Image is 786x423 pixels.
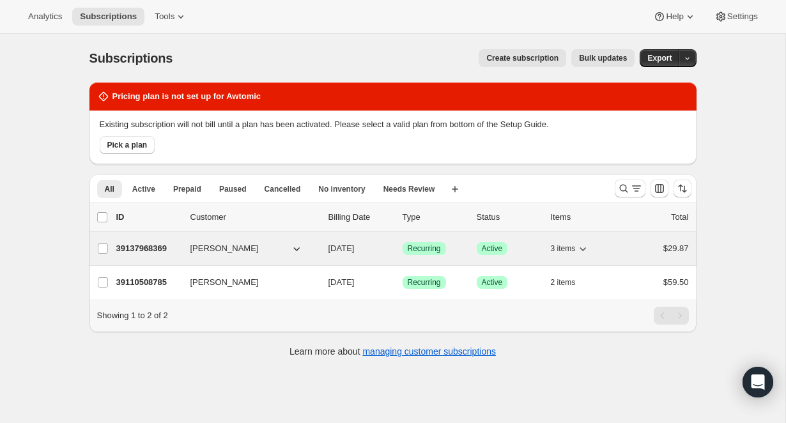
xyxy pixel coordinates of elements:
span: Bulk updates [579,53,627,63]
p: Billing Date [328,211,392,224]
div: Type [403,211,466,224]
button: Analytics [20,8,70,26]
p: Total [671,211,688,224]
p: Learn more about [289,345,496,358]
button: Export [640,49,679,67]
span: Active [482,243,503,254]
nav: Pagination [654,307,689,325]
h2: Pricing plan is not set up for Awtomic [112,90,261,103]
span: Create subscription [486,53,559,63]
p: 39110508785 [116,276,180,289]
div: Items [551,211,615,224]
span: [DATE] [328,243,355,253]
p: Showing 1 to 2 of 2 [97,309,168,322]
span: Needs Review [383,184,435,194]
span: 2 items [551,277,576,288]
span: Tools [155,12,174,22]
button: Customize table column order and visibility [651,180,668,197]
div: Open Intercom Messenger [743,367,773,397]
span: Settings [727,12,758,22]
span: $59.50 [663,277,689,287]
button: Search and filter results [615,180,645,197]
div: 39137968369[PERSON_NAME][DATE]SuccessRecurringSuccessActive3 items$29.87 [116,240,689,258]
span: [PERSON_NAME] [190,276,259,289]
span: All [105,184,114,194]
span: Export [647,53,672,63]
span: Pick a plan [107,140,148,150]
button: Create subscription [479,49,566,67]
div: 39110508785[PERSON_NAME][DATE]SuccessRecurringSuccessActive2 items$59.50 [116,273,689,291]
button: Pick a plan [100,136,155,154]
span: [DATE] [328,277,355,287]
button: Tools [147,8,195,26]
a: managing customer subscriptions [362,346,496,357]
button: [PERSON_NAME] [183,272,311,293]
span: Subscriptions [89,51,173,65]
span: Active [132,184,155,194]
button: Help [645,8,704,26]
button: Create new view [445,180,465,198]
span: 3 items [551,243,576,254]
span: No inventory [318,184,365,194]
span: [PERSON_NAME] [190,242,259,255]
button: 3 items [551,240,590,258]
button: Subscriptions [72,8,144,26]
p: ID [116,211,180,224]
span: Recurring [408,243,441,254]
button: 2 items [551,273,590,291]
div: IDCustomerBilling DateTypeStatusItemsTotal [116,211,689,224]
button: [PERSON_NAME] [183,238,311,259]
span: Active [482,277,503,288]
span: Paused [219,184,247,194]
span: $29.87 [663,243,689,253]
span: Help [666,12,683,22]
span: Analytics [28,12,62,22]
p: 39137968369 [116,242,180,255]
p: Customer [190,211,318,224]
span: Recurring [408,277,441,288]
p: Status [477,211,541,224]
span: Subscriptions [80,12,137,22]
button: Sort the results [674,180,691,197]
span: Cancelled [265,184,301,194]
button: Settings [707,8,766,26]
p: Existing subscription will not bill until a plan has been activated. Please select a valid plan f... [100,118,686,131]
span: Prepaid [173,184,201,194]
button: Bulk updates [571,49,635,67]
